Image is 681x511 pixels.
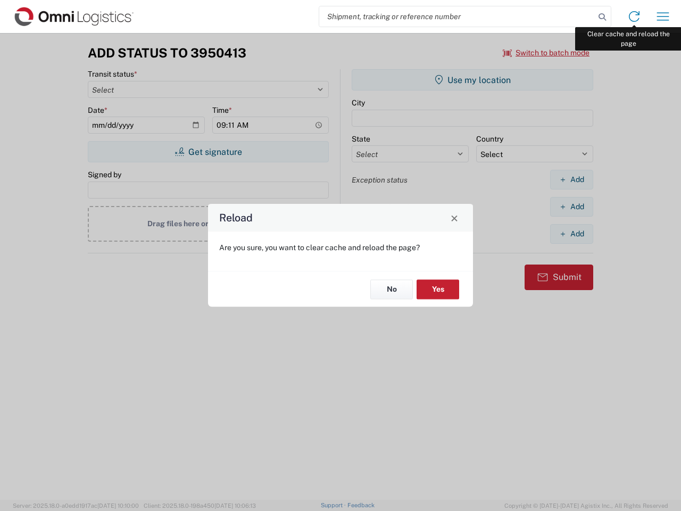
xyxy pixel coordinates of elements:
button: No [370,279,413,299]
button: Close [447,210,462,225]
h4: Reload [219,210,253,226]
button: Yes [417,279,459,299]
input: Shipment, tracking or reference number [319,6,595,27]
p: Are you sure, you want to clear cache and reload the page? [219,243,462,252]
